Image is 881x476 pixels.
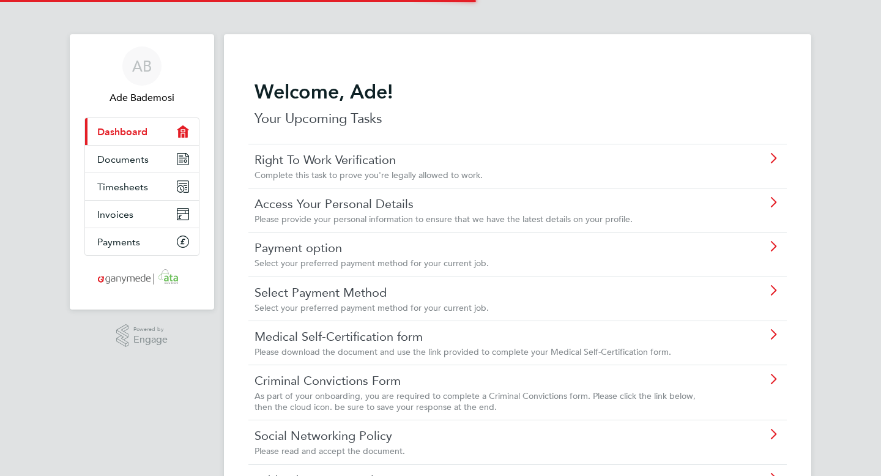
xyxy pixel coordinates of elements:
[85,146,199,173] a: Documents
[255,109,781,128] p: Your Upcoming Tasks
[255,240,712,256] a: Payment option
[97,181,148,193] span: Timesheets
[255,373,712,389] a: Criminal Convictions Form
[70,34,214,310] nav: Main navigation
[84,91,199,105] span: Ade Bademosi
[85,173,199,200] a: Timesheets
[255,346,671,357] span: Please download the document and use the link provided to complete your Medical Self-Certificatio...
[132,58,152,74] span: AB
[116,324,168,348] a: Powered byEngage
[255,196,712,212] a: Access Your Personal Details
[85,118,199,145] a: Dashboard
[97,154,149,165] span: Documents
[255,80,781,104] h2: Welcome, Ade!
[255,428,712,444] a: Social Networking Policy
[133,324,168,335] span: Powered by
[97,126,147,138] span: Dashboard
[255,169,483,180] span: Complete this task to prove you're legally allowed to work.
[255,152,712,168] a: Right To Work Verification
[255,258,489,269] span: Select your preferred payment method for your current job.
[94,268,190,288] img: ganymedesolutions-logo-retina.png
[255,214,633,225] span: Please provide your personal information to ensure that we have the latest details on your profile.
[84,46,199,105] a: ABAde Bademosi
[255,390,696,412] span: As part of your onboarding, you are required to complete a Criminal Convictions form. Please clic...
[255,284,712,300] a: Select Payment Method
[133,335,168,345] span: Engage
[255,329,712,344] a: Medical Self-Certification form
[97,209,133,220] span: Invoices
[85,201,199,228] a: Invoices
[84,268,199,288] a: Go to home page
[255,302,489,313] span: Select your preferred payment method for your current job.
[255,445,405,456] span: Please read and accept the document.
[85,228,199,255] a: Payments
[97,236,140,248] span: Payments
